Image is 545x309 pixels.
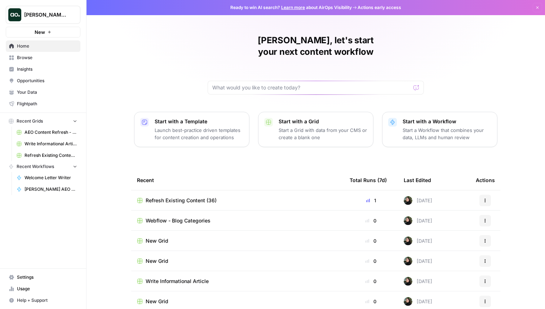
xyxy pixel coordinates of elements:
[17,89,77,96] span: Your Data
[258,112,373,147] button: Start with a GridStart a Grid with data from your CMS or create a blank one
[281,5,305,10] a: Learn more
[13,150,80,161] a: Refresh Existing Content (36)
[403,127,491,141] p: Start a Workflow that combines your data, LLMs and human review
[137,278,338,285] a: Write Informational Article
[146,278,209,285] span: Write Informational Article
[350,197,392,204] div: 1
[404,237,432,245] div: [DATE]
[6,63,80,75] a: Insights
[146,197,217,204] span: Refresh Existing Content (36)
[25,129,77,136] span: AEO Content Refresh - Testing
[6,295,80,306] button: Help + Support
[17,163,54,170] span: Recent Workflows
[279,127,367,141] p: Start a Grid with data from your CMS or create a blank one
[17,274,77,281] span: Settings
[6,6,80,24] button: Workspace: Justina testing
[17,297,77,304] span: Help + Support
[404,277,412,286] img: eoqc67reg7z2luvnwhy7wyvdqmsw
[350,237,392,244] div: 0
[350,170,387,190] div: Total Runs (7d)
[146,217,211,224] span: Webflow - Blog Categories
[13,138,80,150] a: Write Informational Article
[146,298,168,305] span: New Grid
[404,257,412,265] img: eoqc67reg7z2luvnwhy7wyvdqmsw
[350,217,392,224] div: 0
[155,127,243,141] p: Launch best-practice driven templates for content creation and operations
[358,4,401,11] span: Actions early access
[208,35,424,58] h1: [PERSON_NAME], let's start your next content workflow
[8,8,21,21] img: Justina testing Logo
[350,278,392,285] div: 0
[404,277,432,286] div: [DATE]
[137,257,338,265] a: New Grid
[35,28,45,36] span: New
[6,98,80,110] a: Flightpath
[137,197,338,204] a: Refresh Existing Content (36)
[6,283,80,295] a: Usage
[25,141,77,147] span: Write Informational Article
[404,216,432,225] div: [DATE]
[403,118,491,125] p: Start with a Workflow
[6,116,80,127] button: Recent Grids
[404,196,412,205] img: eoqc67reg7z2luvnwhy7wyvdqmsw
[13,172,80,184] a: Welcome Letter Writer
[212,84,411,91] input: What would you like to create today?
[137,298,338,305] a: New Grid
[230,4,352,11] span: Ready to win AI search? about AirOps Visibility
[146,257,168,265] span: New Grid
[17,101,77,107] span: Flightpath
[24,11,68,18] span: [PERSON_NAME] testing
[404,196,432,205] div: [DATE]
[17,286,77,292] span: Usage
[279,118,367,125] p: Start with a Grid
[350,298,392,305] div: 0
[17,78,77,84] span: Opportunities
[6,75,80,87] a: Opportunities
[6,40,80,52] a: Home
[382,112,497,147] button: Start with a WorkflowStart a Workflow that combines your data, LLMs and human review
[476,170,495,190] div: Actions
[13,127,80,138] a: AEO Content Refresh - Testing
[25,175,77,181] span: Welcome Letter Writer
[137,237,338,244] a: New Grid
[6,87,80,98] a: Your Data
[6,161,80,172] button: Recent Workflows
[25,152,77,159] span: Refresh Existing Content (36)
[6,52,80,63] a: Browse
[137,170,338,190] div: Recent
[146,237,168,244] span: New Grid
[404,297,432,306] div: [DATE]
[6,272,80,283] a: Settings
[404,237,412,245] img: eoqc67reg7z2luvnwhy7wyvdqmsw
[137,217,338,224] a: Webflow - Blog Categories
[17,66,77,72] span: Insights
[155,118,243,125] p: Start with a Template
[350,257,392,265] div: 0
[404,170,431,190] div: Last Edited
[6,27,80,37] button: New
[404,257,432,265] div: [DATE]
[17,43,77,49] span: Home
[17,118,43,124] span: Recent Grids
[17,54,77,61] span: Browse
[404,297,412,306] img: eoqc67reg7z2luvnwhy7wyvdqmsw
[25,186,77,193] span: [PERSON_NAME] AEO Refresh v2
[404,216,412,225] img: eoqc67reg7z2luvnwhy7wyvdqmsw
[13,184,80,195] a: [PERSON_NAME] AEO Refresh v2
[134,112,249,147] button: Start with a TemplateLaunch best-practice driven templates for content creation and operations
